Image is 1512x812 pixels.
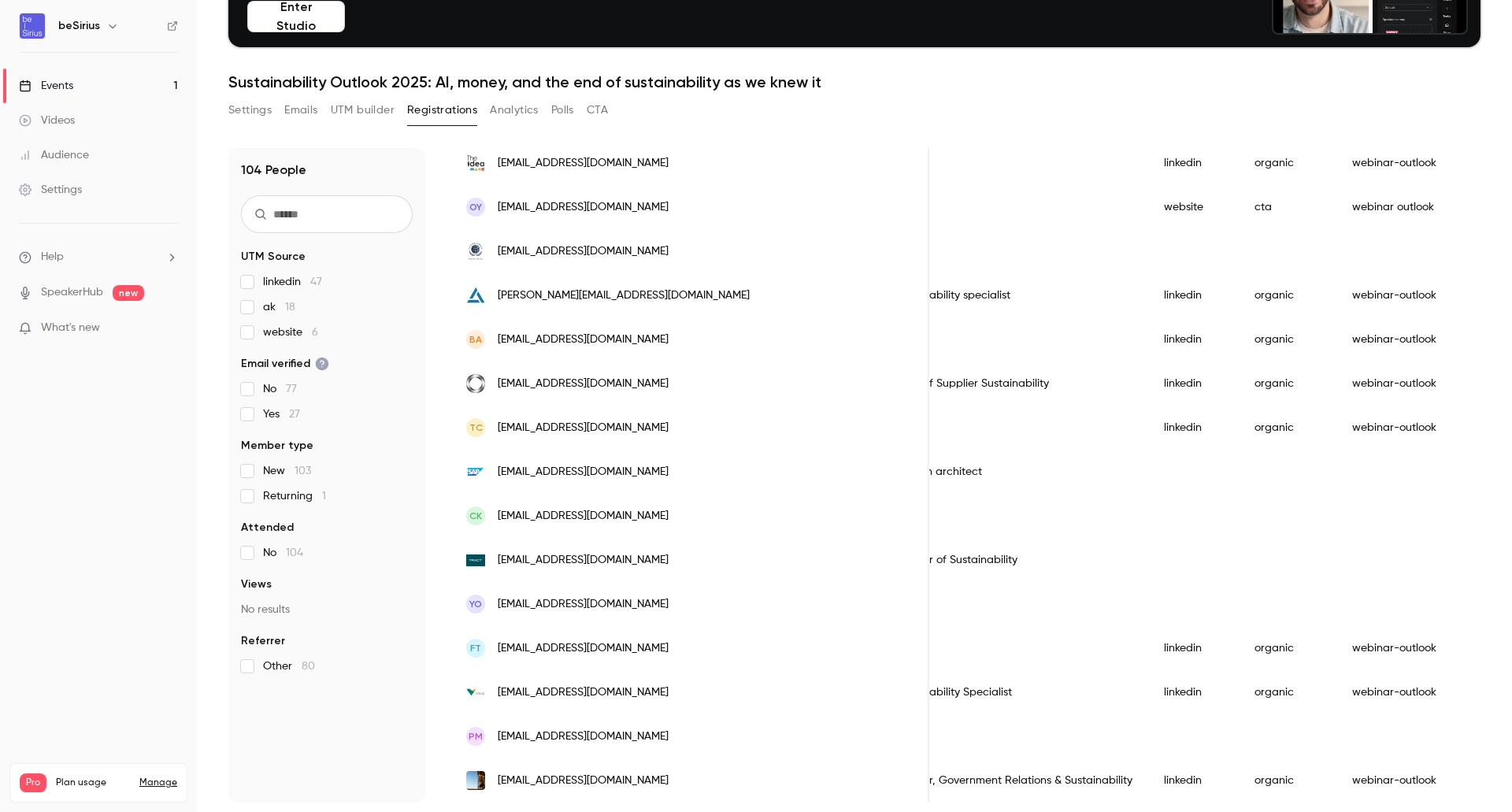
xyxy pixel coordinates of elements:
[466,374,485,393] img: outokumpu.com
[241,520,294,536] span: Attended
[498,287,750,304] span: [PERSON_NAME][EMAIL_ADDRESS][DOMAIN_NAME]
[58,18,100,34] h6: beSirius
[466,286,485,305] img: aurubis.com
[1336,185,1452,229] div: webinar outlook
[1239,141,1336,185] div: organic
[289,409,300,420] span: 27
[263,324,318,340] span: website
[498,596,669,613] span: [EMAIL_ADDRESS][DOMAIN_NAME]
[876,758,1148,803] div: Director, Government Relations & Sustainability
[247,1,345,32] button: Enter Studio
[551,98,574,123] button: Polls
[322,491,326,502] span: 1
[876,273,1148,317] div: Sustainability specialist
[228,72,1480,91] h1: Sustainability Outlook 2025: AI, money, and the end of sustainability as we knew it
[1336,273,1452,317] div: webinar-outlook
[113,285,144,301] span: new
[498,199,669,216] span: [EMAIL_ADDRESS][DOMAIN_NAME]
[1239,273,1336,317] div: organic
[466,683,485,702] img: vale.com
[20,13,45,39] img: beSirius
[312,327,318,338] span: 6
[263,488,326,504] span: Returning
[490,98,539,123] button: Analytics
[469,729,483,743] span: PM
[466,771,485,790] img: wyloo.com
[1148,406,1239,450] div: linkedin
[498,773,669,789] span: [EMAIL_ADDRESS][DOMAIN_NAME]
[1148,670,1239,714] div: linkedin
[498,332,669,348] span: [EMAIL_ADDRESS][DOMAIN_NAME]
[876,538,1148,582] div: Director of Sustainability
[241,577,272,592] span: Views
[19,78,73,94] div: Events
[139,777,177,789] a: Manage
[284,98,317,123] button: Emails
[41,249,64,265] span: Help
[498,552,669,569] span: [EMAIL_ADDRESS][DOMAIN_NAME]
[407,98,477,123] button: Registrations
[470,641,481,655] span: FT
[241,249,306,265] span: UTM Source
[1148,141,1239,185] div: linkedin
[1239,670,1336,714] div: organic
[466,554,485,566] img: tract.eco
[1148,185,1239,229] div: website
[1239,317,1336,362] div: organic
[241,633,285,649] span: Referrer
[876,362,1148,406] div: Head of Supplier Sustainability
[1148,273,1239,317] div: linkedin
[876,670,1148,714] div: Sustainability Specialist
[1239,185,1336,229] div: cta
[241,161,306,180] h1: 104 People
[469,332,482,347] span: BA
[469,509,482,523] span: CK
[466,242,485,261] img: globalcompact.no
[56,777,130,789] span: Plan usage
[498,243,669,260] span: [EMAIL_ADDRESS][DOMAIN_NAME]
[469,597,482,611] span: YO
[41,284,103,301] a: SpeakerHub
[1239,626,1336,670] div: organic
[1239,758,1336,803] div: organic
[302,661,315,672] span: 80
[1336,626,1452,670] div: webinar-outlook
[498,640,669,657] span: [EMAIL_ADDRESS][DOMAIN_NAME]
[498,420,669,436] span: [EMAIL_ADDRESS][DOMAIN_NAME]
[241,438,313,454] span: Member type
[1148,758,1239,803] div: linkedin
[498,155,669,172] span: [EMAIL_ADDRESS][DOMAIN_NAME]
[1336,670,1452,714] div: webinar-outlook
[876,714,1148,758] div: Icr
[228,98,272,123] button: Settings
[498,376,669,392] span: [EMAIL_ADDRESS][DOMAIN_NAME]
[41,320,100,336] span: What's new
[1148,317,1239,362] div: linkedin
[286,547,303,558] span: 104
[498,684,669,701] span: [EMAIL_ADDRESS][DOMAIN_NAME]
[469,200,482,214] span: OY
[1148,362,1239,406] div: linkedin
[1239,362,1336,406] div: organic
[19,182,82,198] div: Settings
[1336,141,1452,185] div: webinar-outlook
[241,356,329,372] span: Email verified
[1336,317,1452,362] div: webinar-outlook
[263,406,300,422] span: Yes
[263,299,295,315] span: ak
[1148,626,1239,670] div: linkedin
[1336,406,1452,450] div: webinar-outlook
[587,98,608,123] button: CTA
[19,113,75,128] div: Videos
[498,729,669,745] span: [EMAIL_ADDRESS][DOMAIN_NAME]
[285,302,295,313] span: 18
[331,98,395,123] button: UTM builder
[263,274,322,290] span: linkedin
[1336,362,1452,406] div: webinar-outlook
[263,658,315,674] span: Other
[295,465,311,476] span: 103
[498,464,669,480] span: [EMAIL_ADDRESS][DOMAIN_NAME]
[498,508,669,525] span: [EMAIL_ADDRESS][DOMAIN_NAME]
[310,276,322,287] span: 47
[466,154,485,172] img: theideaconsultants.com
